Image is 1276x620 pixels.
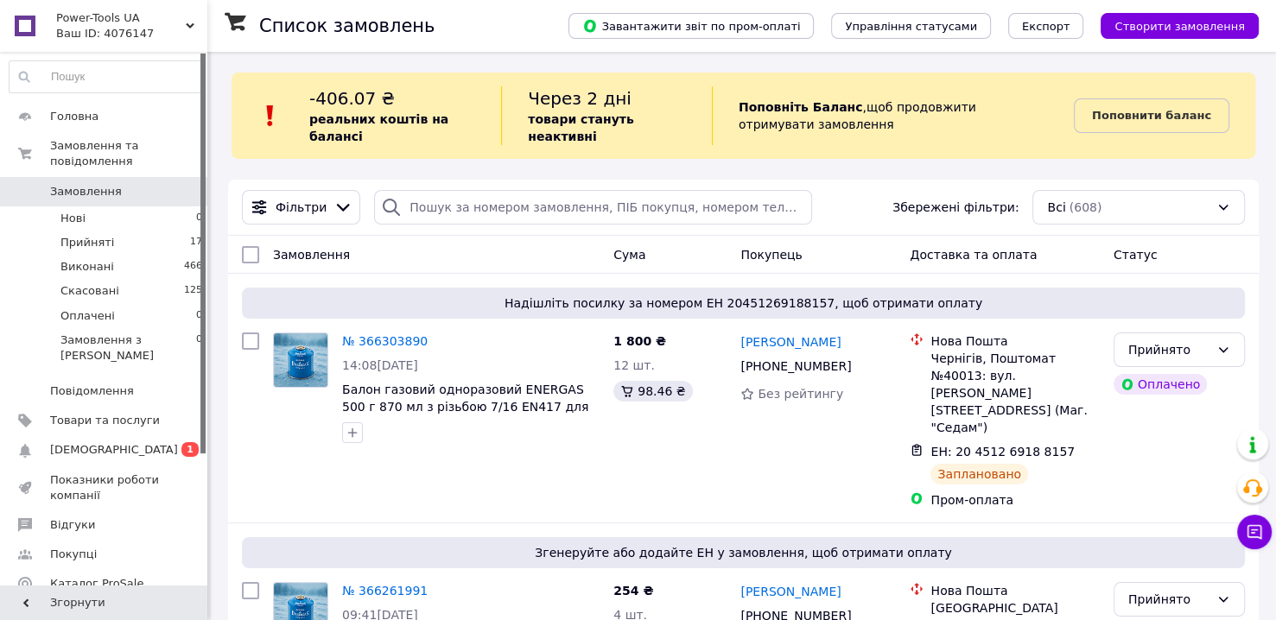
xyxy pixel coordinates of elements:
[249,294,1238,312] span: Надішліть посилку за номером ЕН 20451269188157, щоб отримати оплату
[257,103,283,129] img: :exclamation:
[740,333,841,351] a: [PERSON_NAME]
[50,472,160,503] span: Показники роботи компанії
[184,259,202,275] span: 466
[56,26,207,41] div: Ваш ID: 4076147
[1114,374,1207,395] div: Оплачено
[1114,248,1158,262] span: Статус
[613,584,653,598] span: 254 ₴
[50,442,178,458] span: [DEMOGRAPHIC_DATA]
[50,383,134,399] span: Повідомлення
[259,16,435,36] h1: Список замовлень
[930,332,1099,350] div: Нова Пошта
[1008,13,1084,39] button: Експорт
[60,308,115,324] span: Оплачені
[1022,20,1070,33] span: Експорт
[50,547,97,562] span: Покупці
[930,350,1099,436] div: Чернігів, Поштомат №40013: вул. [PERSON_NAME][STREET_ADDRESS] (Маг. "Седам")
[930,464,1028,484] div: Заплановано
[342,584,428,598] a: № 366261991
[60,259,114,275] span: Виконані
[712,86,1074,145] div: , щоб продовжити отримувати замовлення
[613,248,645,262] span: Cума
[184,283,202,299] span: 125
[309,112,448,143] b: реальних коштів на балансі
[196,211,202,226] span: 0
[273,248,350,262] span: Замовлення
[196,332,202,364] span: 0
[1047,199,1065,216] span: Всі
[342,334,428,348] a: № 366303890
[50,109,98,124] span: Головна
[60,283,119,299] span: Скасовані
[910,248,1037,262] span: Доставка та оплата
[528,88,632,109] span: Через 2 дні
[1074,98,1229,133] a: Поповнити баланс
[930,491,1099,509] div: Пром-оплата
[50,413,160,428] span: Товари та послуги
[276,199,327,216] span: Фільтри
[568,13,814,39] button: Завантажити звіт по пром-оплаті
[1114,20,1245,33] span: Створити замовлення
[60,211,86,226] span: Нові
[56,10,186,26] span: Power-Tools UA
[181,442,199,457] span: 1
[831,13,991,39] button: Управління статусами
[1237,515,1272,549] button: Чат з покупцем
[740,583,841,600] a: [PERSON_NAME]
[60,235,114,250] span: Прийняті
[50,576,143,592] span: Каталог ProSale
[309,88,395,109] span: -406.07 ₴
[1092,109,1211,122] b: Поповнити баланс
[1101,13,1259,39] button: Створити замовлення
[60,332,196,364] span: Замовлення з [PERSON_NAME]
[10,61,203,92] input: Пошук
[1128,590,1209,609] div: Прийнято
[613,334,666,348] span: 1 800 ₴
[845,20,977,33] span: Управління статусами
[528,112,633,143] b: товари стануть неактивні
[1083,18,1259,32] a: Створити замовлення
[1128,340,1209,359] div: Прийнято
[50,517,95,533] span: Відгуки
[740,248,802,262] span: Покупець
[737,354,854,378] div: [PHONE_NUMBER]
[613,381,692,402] div: 98.46 ₴
[613,358,655,372] span: 12 шт.
[892,199,1019,216] span: Збережені фільтри:
[374,190,812,225] input: Пошук за номером замовлення, ПІБ покупця, номером телефону, Email, номером накладної
[190,235,202,250] span: 17
[739,100,863,114] b: Поповніть Баланс
[249,544,1238,561] span: Згенеруйте або додайте ЕН у замовлення, щоб отримати оплату
[50,184,122,199] span: Замовлення
[274,333,327,387] img: Фото товару
[930,445,1075,459] span: ЕН: 20 4512 6918 8157
[342,383,588,431] a: Балон газовий одноразовий ENERGAS 500 г 870 мл з різьбою 7/16 EN417 для плит і кемпінгу
[582,18,800,34] span: Завантажити звіт по пром-оплаті
[930,582,1099,599] div: Нова Пошта
[1070,200,1102,214] span: (608)
[50,138,207,169] span: Замовлення та повідомлення
[273,332,328,388] a: Фото товару
[196,308,202,324] span: 0
[758,387,843,401] span: Без рейтингу
[342,358,418,372] span: 14:08[DATE]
